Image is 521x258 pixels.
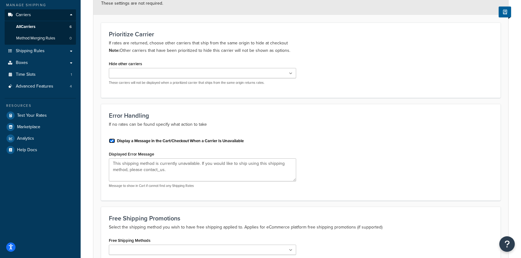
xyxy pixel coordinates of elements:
[109,224,493,231] p: Select the shipping method you wish to have free shipping applied to. Applies for eCommerce platf...
[5,103,76,108] div: Resources
[109,39,493,54] p: If rates are returned, choose other carriers that ship from the same origin to hide at checkout O...
[109,215,493,222] h3: Free Shipping Promotions
[5,21,76,33] a: AllCarriers6
[109,238,150,243] label: Free Shipping Methods
[16,60,28,66] span: Boxes
[499,236,515,252] button: Open Resource Center
[5,33,76,44] a: Method Merging Rules0
[109,183,296,188] p: Message to show in Cart if cannot find any Shipping Rates
[109,152,154,156] label: Displayed Error Message
[109,47,120,54] b: Note:
[5,110,76,121] a: Test Your Rates
[17,136,34,141] span: Analytics
[499,7,511,17] button: Show Help Docs
[16,12,31,18] span: Carriers
[5,144,76,156] a: Help Docs
[109,61,142,66] label: Hide other carriers
[5,45,76,57] a: Shipping Rules
[5,121,76,133] a: Marketplace
[16,48,45,54] span: Shipping Rules
[117,138,244,144] label: Display a Message in the Cart/Checkout When a Carrier Is Unavailable
[17,124,40,130] span: Marketplace
[5,33,76,44] li: Method Merging Rules
[16,36,55,41] span: Method Merging Rules
[5,81,76,92] a: Advanced Features4
[5,9,76,45] li: Carriers
[5,57,76,69] a: Boxes
[5,9,76,21] a: Carriers
[71,72,72,77] span: 1
[16,84,53,89] span: Advanced Features
[109,158,296,181] textarea: This shipping method is currently unavailable. If you would like to ship using this shipping meth...
[5,133,76,144] a: Analytics
[17,147,37,153] span: Help Docs
[109,31,493,38] h3: Prioritize Carrier
[109,80,296,85] p: These carriers will not be displayed when a prioritized carrier that ships from the same origin r...
[109,112,493,119] h3: Error Handling
[17,113,47,118] span: Test Your Rates
[5,2,76,8] div: Manage Shipping
[69,24,72,29] span: 6
[70,84,72,89] span: 4
[109,121,493,128] p: If no rates can be found specify what action to take
[16,72,36,77] span: Time Slots
[5,69,76,80] a: Time Slots1
[5,81,76,92] li: Advanced Features
[5,69,76,80] li: Time Slots
[69,36,72,41] span: 0
[16,24,35,29] span: All Carriers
